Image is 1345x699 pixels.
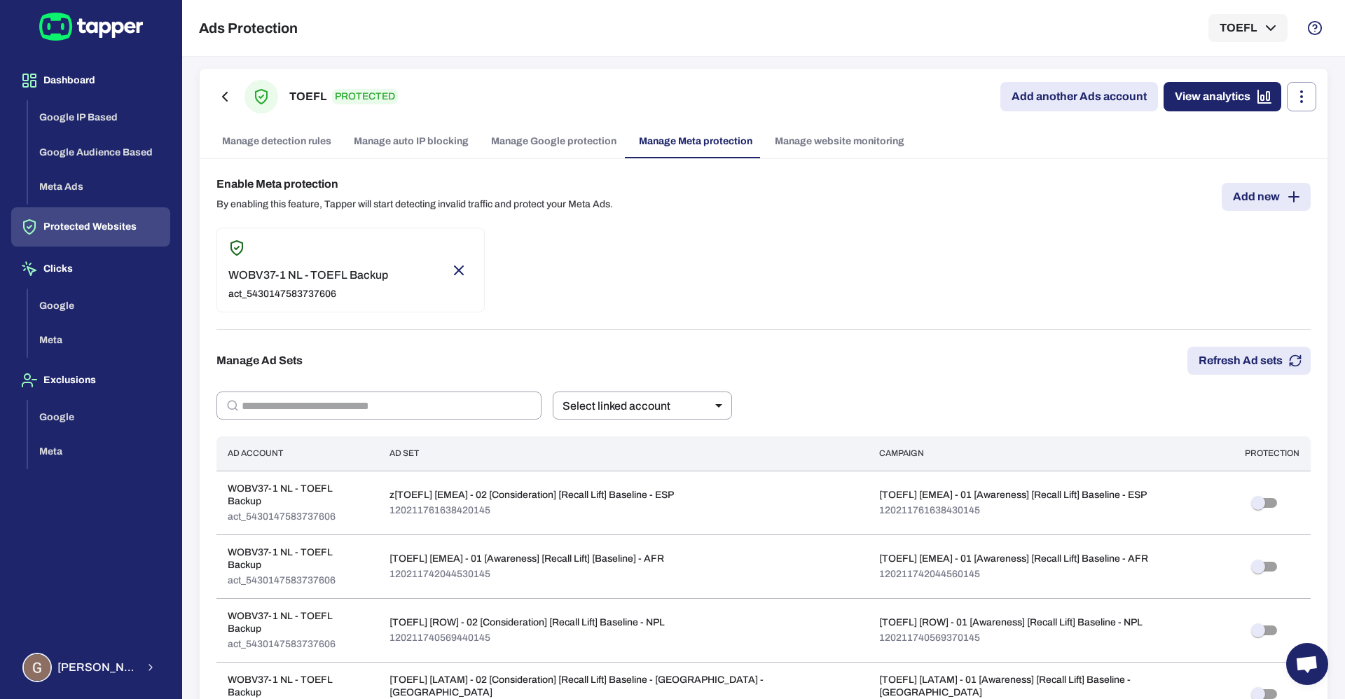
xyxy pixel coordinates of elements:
th: Protection [1234,436,1311,471]
p: [TOEFL] [LATAM] - 02 [Consideration] [Recall Lift] Baseline - [GEOGRAPHIC_DATA] - [GEOGRAPHIC_DATA] [389,674,857,699]
p: 120211761638420145 [389,504,674,517]
a: Google Audience Based [28,145,170,157]
th: Ad Set [378,436,869,471]
p: [TOEFL] [EMEA] - 01 [Awareness] [Recall Lift] Baseline - ESP [879,489,1147,501]
p: act_5430147583737606 [228,574,367,587]
p: 120211761638430145 [879,504,1147,517]
th: Ad Account [216,436,378,471]
a: Manage auto IP blocking [343,125,480,158]
button: Dashboard [11,61,170,100]
h6: TOEFL [289,88,326,105]
button: Clicks [11,249,170,289]
p: [TOEFL] [EMEA] - 01 [Awareness] [Recall Lift] Baseline - AFR [879,553,1148,565]
button: Remove account [445,256,473,284]
button: Protected Websites [11,207,170,247]
p: WOBV37-1 NL - TOEFL Backup [228,546,367,572]
button: Meta [28,434,170,469]
a: Clicks [11,262,170,274]
h5: Ads Protection [199,20,298,36]
p: 120211740569370145 [879,632,1143,644]
p: By enabling this feature, Tapper will start detecting invalid traffic and protect your Meta Ads. [216,198,613,211]
a: Manage website monitoring [764,125,916,158]
button: Refresh Ad sets [1187,347,1311,375]
a: Google [28,298,170,310]
a: Google IP Based [28,111,170,123]
a: Exclusions [11,373,170,385]
a: Dashboard [11,74,170,85]
a: Google [28,410,170,422]
th: Campaign [868,436,1234,471]
a: View analytics [1164,82,1281,111]
h6: Manage Ad Sets [216,352,303,369]
a: Protected Websites [11,220,170,232]
p: act_5430147583737606 [228,288,388,300]
p: WOBV37-1 NL - TOEFL Backup [228,268,388,282]
p: 120211740569440145 [389,632,665,644]
a: Add another Ads account [1000,82,1158,111]
a: Manage Google protection [480,125,628,158]
button: Guillaume Lebelle[PERSON_NAME] Lebelle [11,647,170,688]
span: [PERSON_NAME] Lebelle [57,660,137,674]
p: act_5430147583737606 [228,638,367,651]
div: Open chat [1286,643,1328,685]
a: Manage Meta protection [628,125,764,158]
p: [TOEFL] [ROW] - 01 [Awareness] [Recall Lift] Baseline - NPL [879,616,1143,629]
p: [TOEFL] [ROW] - 02 [Consideration] [Recall Lift] Baseline - NPL [389,616,665,629]
a: Meta [28,445,170,457]
p: WOBV37-1 NL - TOEFL Backup [228,610,367,635]
button: Meta Ads [28,169,170,205]
button: Meta [28,323,170,358]
p: WOBV37-1 NL - TOEFL Backup [228,674,367,699]
button: Exclusions [11,361,170,400]
p: z[TOEFL] [EMEA] - 02 [Consideration] [Recall Lift] Baseline - ESP [389,489,674,501]
div: Select linked account [553,392,732,420]
p: act_5430147583737606 [228,511,367,523]
p: [TOEFL] [LATAM] - 01 [Awareness] [Recall Lift] Baseline - [GEOGRAPHIC_DATA] [879,674,1222,699]
button: Add new [1222,183,1311,211]
img: Guillaume Lebelle [24,654,50,681]
button: Google IP Based [28,100,170,135]
a: Meta [28,333,170,345]
p: [TOEFL] [EMEA] - 01 [Awareness] [Recall Lift] [Baseline] - AFR [389,553,664,565]
a: Manage detection rules [211,125,343,158]
p: PROTECTED [332,89,398,104]
a: Meta Ads [28,180,170,192]
p: WOBV37-1 NL - TOEFL Backup [228,483,367,508]
h6: Enable Meta protection [216,176,613,193]
p: 120211742044560145 [879,568,1148,581]
button: TOEFL [1208,14,1288,42]
button: Google [28,289,170,324]
p: 120211742044530145 [389,568,664,581]
button: Google Audience Based [28,135,170,170]
button: Google [28,400,170,435]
